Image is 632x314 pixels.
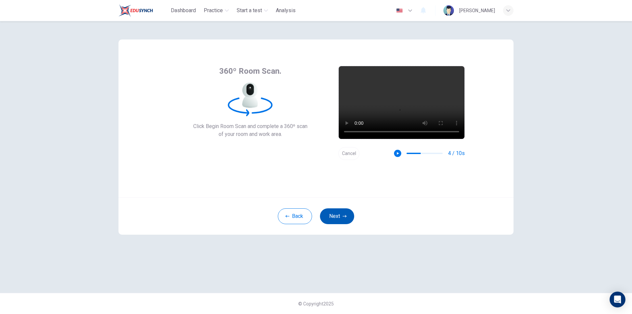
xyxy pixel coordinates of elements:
button: Practice [201,5,231,16]
img: Profile picture [443,5,454,16]
span: Practice [204,7,223,14]
img: Train Test logo [118,4,153,17]
a: Train Test logo [118,4,168,17]
img: en [395,8,404,13]
button: Cancel [338,147,359,160]
button: Analysis [273,5,298,16]
button: Next [320,208,354,224]
span: Click Begin Room Scan and complete a 360º scan [193,122,307,130]
button: Start a test [234,5,271,16]
span: Start a test [237,7,262,14]
span: of your room and work area. [193,130,307,138]
button: Dashboard [168,5,198,16]
span: Dashboard [171,7,196,14]
span: © Copyright 2025 [298,301,334,306]
div: Open Intercom Messenger [610,292,625,307]
span: 360º Room Scan. [219,66,281,76]
span: Analysis [276,7,296,14]
span: 4 / 10s [448,149,465,157]
button: Back [278,208,312,224]
div: [PERSON_NAME] [459,7,495,14]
